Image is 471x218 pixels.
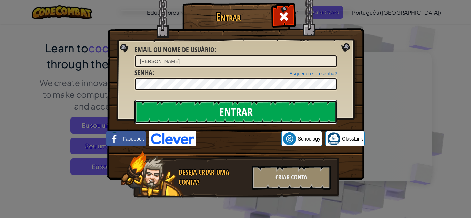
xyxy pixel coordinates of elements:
label: : [134,45,216,55]
iframe: Botão "Fazer login com o Google" [196,131,281,146]
img: facebook_small.png [108,132,121,145]
img: classlink-logo-small.png [327,132,340,145]
div: Deseja Criar uma Conta? [179,167,248,187]
input: Entrar [134,100,337,124]
span: Facebook [123,135,144,142]
img: clever-logo-blue.png [149,131,196,146]
span: Senha [134,68,152,77]
span: ClassLink [342,135,363,142]
label: : [134,68,154,78]
a: Esqueceu sua senha? [289,71,337,76]
h1: Entrar [184,11,272,23]
div: Criar Conta [252,166,331,190]
img: schoology.png [283,132,296,145]
span: Schoology [298,135,320,142]
span: Email ou nome de usuário [134,45,214,54]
